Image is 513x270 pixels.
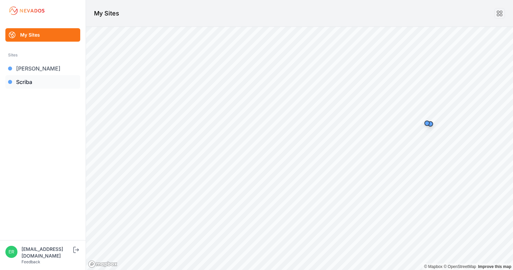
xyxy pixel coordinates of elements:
img: Nevados [8,5,46,16]
a: Mapbox logo [88,260,118,268]
a: My Sites [5,28,80,42]
a: [PERSON_NAME] [5,62,80,75]
a: Scriba [5,75,80,89]
a: Map feedback [478,264,511,269]
a: Mapbox [424,264,442,269]
a: Feedback [21,259,40,264]
div: Map marker [420,117,434,130]
div: [EMAIL_ADDRESS][DOMAIN_NAME] [21,246,72,259]
h1: My Sites [94,9,119,18]
img: ericc@groundsupportgroup.com [5,246,17,258]
div: Sites [8,51,78,59]
canvas: Map [86,27,513,270]
a: OpenStreetMap [444,264,476,269]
